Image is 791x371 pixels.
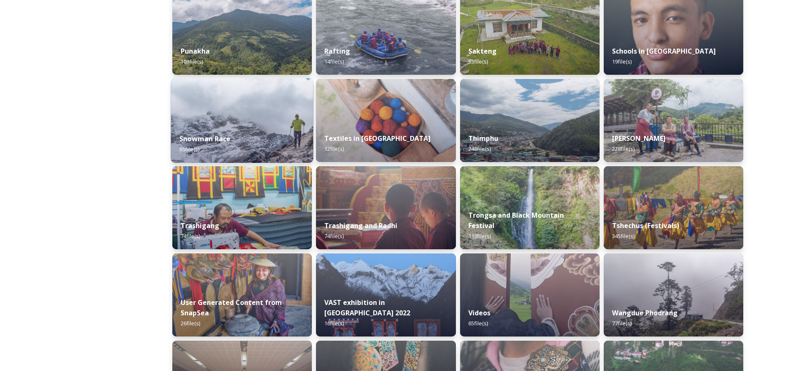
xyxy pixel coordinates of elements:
strong: Trashigang [181,221,219,230]
img: _SCH9806.jpg [316,79,455,162]
span: 14 file(s) [324,58,344,65]
img: VAST%2520Bhutan%2520art%2520exhibition%2520in%2520Brussels3.jpg [316,253,455,337]
span: 12 file(s) [324,145,344,152]
strong: Schools in [GEOGRAPHIC_DATA] [612,47,716,56]
img: 2022-10-01%252016.15.46.jpg [604,253,743,337]
strong: User Generated Content from SnapSea [181,298,282,317]
strong: VAST exhibition in [GEOGRAPHIC_DATA] 2022 [324,298,410,317]
span: 103 file(s) [181,58,203,65]
img: Trashigang%2520and%2520Rangjung%2520060723%2520by%2520Amp%2520Sripimanwat-32.jpg [316,166,455,249]
strong: Rafting [324,47,350,56]
span: 248 file(s) [468,145,491,152]
strong: Trashigang and Radhi [324,221,397,230]
img: 2022-10-01%252018.12.56.jpg [460,166,600,249]
strong: Trongsa and Black Mountain Festival [468,211,564,230]
strong: [PERSON_NAME] [612,134,666,143]
strong: Videos [468,308,490,317]
span: 19 file(s) [612,58,632,65]
span: 228 file(s) [612,145,634,152]
img: Textile.jpg [460,253,600,337]
strong: Punakha [181,47,210,56]
strong: Textiles in [GEOGRAPHIC_DATA] [324,134,431,143]
span: 119 file(s) [468,232,491,240]
span: 26 file(s) [181,319,200,327]
span: 345 file(s) [612,232,634,240]
span: 77 file(s) [612,319,632,327]
span: 65 file(s) [468,319,488,327]
span: 74 file(s) [324,232,344,240]
img: Trashigang%2520and%2520Rangjung%2520060723%2520by%2520Amp%2520Sripimanwat-66.jpg [172,166,312,249]
span: 74 file(s) [181,232,200,240]
strong: Wangdue Phodrang [612,308,678,317]
span: 16 file(s) [324,319,344,327]
strong: Sakteng [468,47,497,56]
strong: Tshechus (Festivals) [612,221,679,230]
span: 65 file(s) [179,145,199,153]
img: Thimphu%2520190723%2520by%2520Amp%2520Sripimanwat-43.jpg [460,79,600,162]
strong: Thimphu [468,134,498,143]
img: 0FDA4458-C9AB-4E2F-82A6-9DC136F7AE71.jpeg [172,253,312,337]
span: 53 file(s) [468,58,488,65]
img: Trashi%2520Yangtse%2520090723%2520by%2520Amp%2520Sripimanwat-187.jpg [604,79,743,162]
strong: Snowman Race [179,134,230,143]
img: Dechenphu%2520Festival14.jpg [604,166,743,249]
img: Snowman%2520Race41.jpg [171,78,313,163]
